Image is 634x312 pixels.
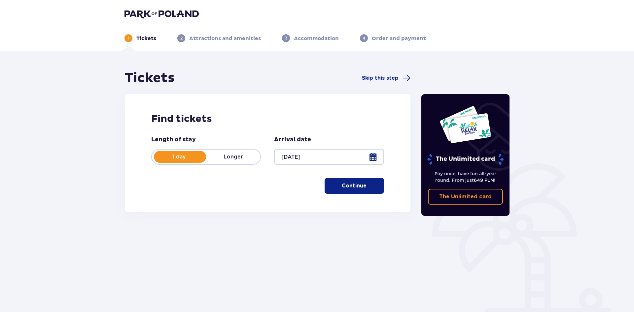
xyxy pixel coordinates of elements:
p: Tickets [136,35,156,42]
img: Two entry cards to Suntago with the word 'UNLIMITED RELAX', featuring a white background with tro... [439,105,492,144]
p: 3 [285,35,287,41]
img: Park of Poland logo [124,9,199,18]
p: Order and payment [372,35,426,42]
p: Continue [342,182,367,189]
p: The Unlimited card [439,193,492,200]
span: 649 PLN [474,178,494,183]
p: 1 day [152,153,206,160]
p: 4 [363,35,365,41]
p: The Unlimited card [427,154,504,165]
p: Accommodation [294,35,339,42]
div: 2Attractions and amenities [177,34,261,42]
a: Skip this step [362,74,410,82]
a: The Unlimited card [428,189,503,205]
p: Attractions and amenities [189,35,261,42]
p: Arrival date [274,136,311,144]
div: 1Tickets [124,34,156,42]
h1: Tickets [125,70,175,86]
p: Length of stay [151,136,196,144]
div: 3Accommodation [282,34,339,42]
p: 1 [128,35,129,41]
h2: Find tickets [151,113,384,125]
p: Pay once, have fun all-year round. From just ! [428,170,503,184]
div: 4Order and payment [360,34,426,42]
span: Skip this step [362,74,399,82]
p: 2 [180,35,183,41]
button: Continue [325,178,384,194]
p: Longer [206,153,260,160]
